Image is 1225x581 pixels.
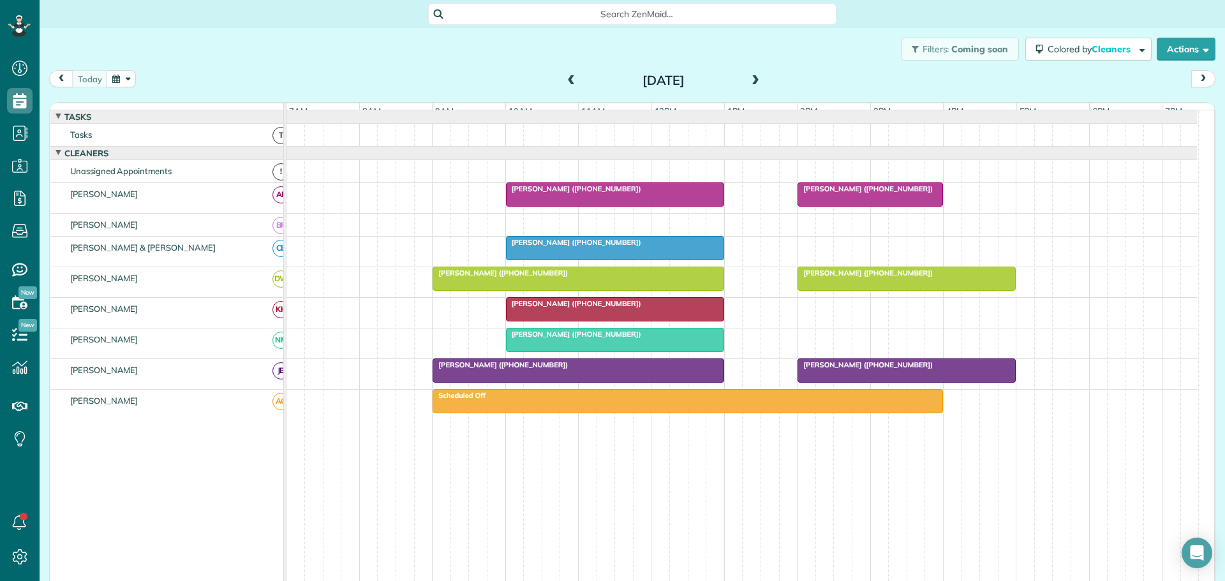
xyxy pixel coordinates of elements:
span: NM [272,332,290,349]
span: [PERSON_NAME] [68,304,141,314]
span: 9am [433,106,456,116]
span: Tasks [68,129,94,140]
span: BR [272,217,290,234]
span: Colored by [1048,43,1135,55]
span: [PERSON_NAME] ([PHONE_NUMBER]) [432,360,568,369]
span: AG [272,393,290,410]
span: 11am [579,106,607,116]
span: [PERSON_NAME] ([PHONE_NUMBER]) [505,238,642,247]
button: today [72,70,108,87]
span: [PERSON_NAME] ([PHONE_NUMBER]) [797,360,933,369]
span: Coming soon [951,43,1009,55]
span: 12pm [652,106,679,116]
span: Cleaners [62,148,111,158]
span: [PERSON_NAME] ([PHONE_NUMBER]) [505,184,642,193]
span: Cleaners [1092,43,1132,55]
span: 8am [360,106,383,116]
button: next [1191,70,1215,87]
span: 7am [286,106,310,116]
span: [PERSON_NAME] [68,365,141,375]
span: [PERSON_NAME] [68,189,141,199]
span: [PERSON_NAME] [68,395,141,406]
span: New [19,286,37,299]
span: AF [272,186,290,203]
span: 3pm [871,106,893,116]
button: prev [49,70,73,87]
span: 2pm [798,106,820,116]
span: DW [272,270,290,288]
span: Scheduled Off [432,391,486,400]
span: New [19,319,37,332]
span: 10am [506,106,535,116]
span: [PERSON_NAME] [68,219,141,230]
span: [PERSON_NAME] [68,334,141,344]
div: Open Intercom Messenger [1182,538,1212,568]
span: [PERSON_NAME] ([PHONE_NUMBER]) [797,268,933,277]
span: [PERSON_NAME] ([PHONE_NUMBER]) [797,184,933,193]
span: CB [272,240,290,257]
h2: [DATE] [584,73,743,87]
span: [PERSON_NAME] ([PHONE_NUMBER]) [505,299,642,308]
span: Tasks [62,112,94,122]
button: Actions [1157,38,1215,61]
span: T [272,127,290,144]
span: JB [272,362,290,379]
span: [PERSON_NAME] & [PERSON_NAME] [68,242,218,253]
span: 7pm [1162,106,1185,116]
span: 1pm [725,106,747,116]
span: KH [272,301,290,318]
span: [PERSON_NAME] ([PHONE_NUMBER]) [432,268,568,277]
button: Colored byCleaners [1025,38,1152,61]
span: 6pm [1090,106,1112,116]
span: Filters: [923,43,949,55]
span: [PERSON_NAME] [68,273,141,283]
span: Unassigned Appointments [68,166,174,176]
span: [PERSON_NAME] ([PHONE_NUMBER]) [505,330,642,339]
span: 5pm [1017,106,1039,116]
span: ! [272,163,290,180]
span: 4pm [944,106,966,116]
